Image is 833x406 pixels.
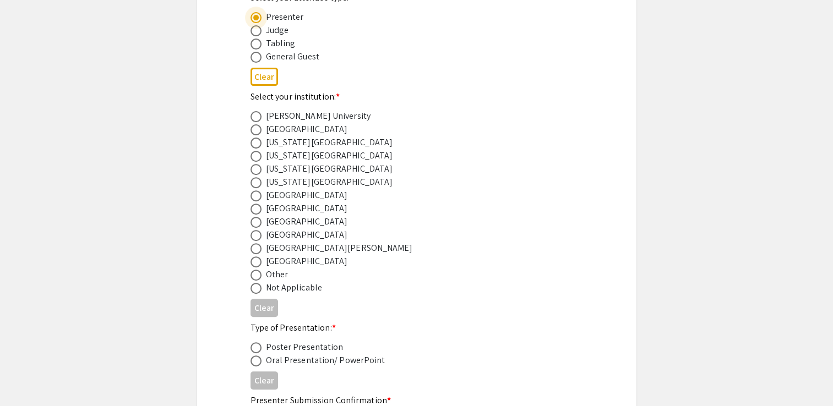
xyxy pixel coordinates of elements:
[266,189,348,202] div: [GEOGRAPHIC_DATA]
[266,215,348,228] div: [GEOGRAPHIC_DATA]
[266,175,393,189] div: [US_STATE][GEOGRAPHIC_DATA]
[251,322,336,333] mat-label: Type of Presentation:
[251,394,391,406] mat-label: Presenter Submission Confirmation
[266,10,304,24] div: Presenter
[251,91,340,102] mat-label: Select your institution:
[266,202,348,215] div: [GEOGRAPHIC_DATA]
[266,281,322,294] div: Not Applicable
[251,299,278,317] button: Clear
[266,255,348,268] div: [GEOGRAPHIC_DATA]
[266,24,289,37] div: Judge
[251,371,278,389] button: Clear
[251,68,278,86] button: Clear
[266,354,385,367] div: Oral Presentation/ PowerPoint
[266,268,288,281] div: Other
[266,242,413,255] div: [GEOGRAPHIC_DATA][PERSON_NAME]
[266,341,344,354] div: Poster Presentation
[266,50,319,63] div: General Guest
[266,149,393,162] div: [US_STATE][GEOGRAPHIC_DATA]
[266,37,296,50] div: Tabling
[8,356,47,398] iframe: Chat
[266,109,371,123] div: [PERSON_NAME] University
[266,123,348,136] div: [GEOGRAPHIC_DATA]
[266,162,393,175] div: [US_STATE][GEOGRAPHIC_DATA]
[266,228,348,242] div: [GEOGRAPHIC_DATA]
[266,136,393,149] div: [US_STATE][GEOGRAPHIC_DATA]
